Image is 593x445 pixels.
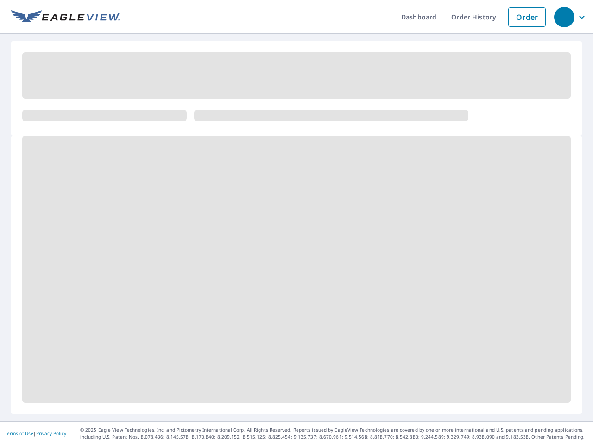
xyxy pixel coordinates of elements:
p: | [5,431,66,436]
a: Terms of Use [5,430,33,437]
p: © 2025 Eagle View Technologies, Inc. and Pictometry International Corp. All Rights Reserved. Repo... [80,426,588,440]
img: EV Logo [11,10,120,24]
a: Privacy Policy [36,430,66,437]
a: Order [508,7,546,27]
